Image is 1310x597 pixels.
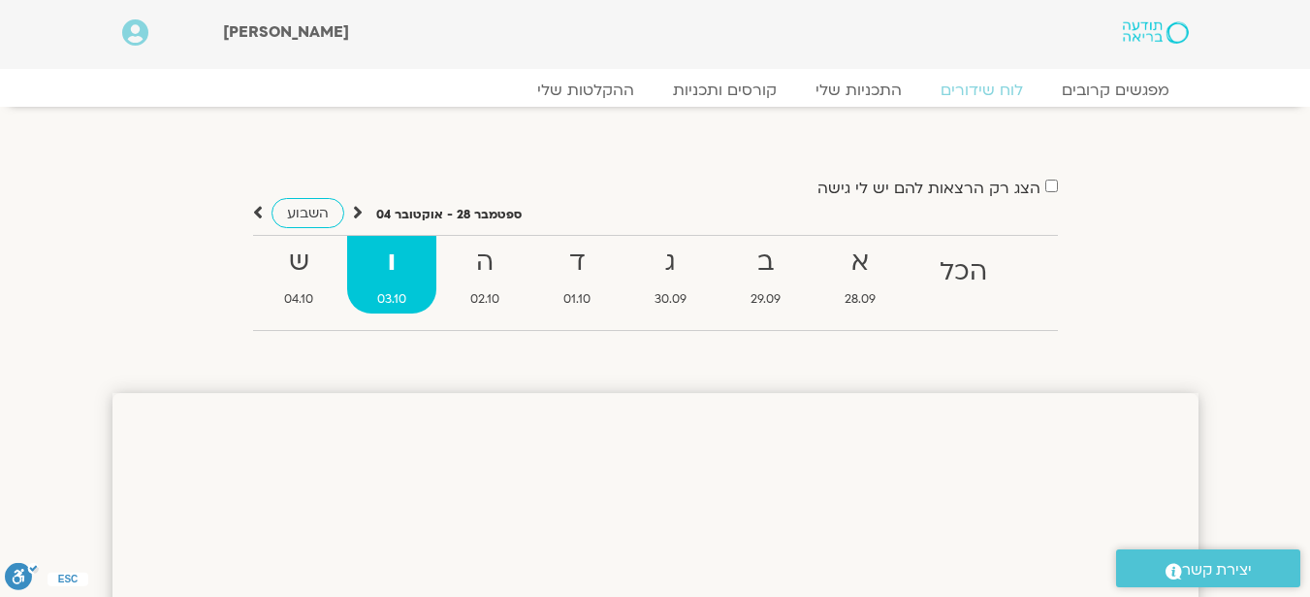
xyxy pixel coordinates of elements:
[624,289,717,310] span: 30.09
[815,241,906,284] strong: א
[347,236,436,314] a: ו03.10
[287,204,329,222] span: השבוע
[624,241,717,284] strong: ג
[720,289,811,310] span: 29.09
[1042,81,1189,100] a: מפגשים קרובים
[1116,549,1300,587] a: יצירת קשר
[376,205,522,225] p: ספטמבר 28 - אוקטובר 04
[796,81,921,100] a: התכניות שלי
[1182,557,1252,583] span: יצירת קשר
[255,241,344,284] strong: ש
[720,236,811,314] a: ב29.09
[255,236,344,314] a: ש04.10
[720,241,811,284] strong: ב
[910,250,1017,294] strong: הכל
[440,236,529,314] a: ה02.10
[624,236,717,314] a: ג30.09
[347,289,436,310] span: 03.10
[122,81,1189,100] nav: Menu
[440,241,529,284] strong: ה
[921,81,1042,100] a: לוח שידורים
[533,236,621,314] a: ד01.10
[223,21,349,43] span: [PERSON_NAME]
[533,241,621,284] strong: ד
[272,198,344,228] a: השבוע
[910,236,1017,314] a: הכל
[533,289,621,310] span: 01.10
[518,81,654,100] a: ההקלטות שלי
[815,236,906,314] a: א28.09
[440,289,529,310] span: 02.10
[817,180,1040,197] label: הצג רק הרצאות להם יש לי גישה
[815,289,906,310] span: 28.09
[255,289,344,310] span: 04.10
[654,81,796,100] a: קורסים ותכניות
[347,241,436,284] strong: ו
